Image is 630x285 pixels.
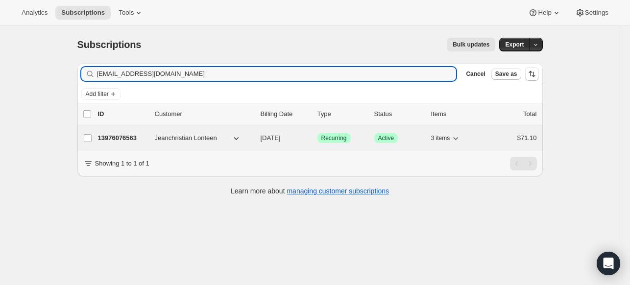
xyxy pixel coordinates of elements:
p: Learn more about [231,186,389,196]
span: $71.10 [517,134,537,142]
span: Tools [119,9,134,17]
span: Active [378,134,394,142]
button: Add filter [81,88,121,100]
p: 13976076563 [98,133,147,143]
div: Items [431,109,480,119]
span: [DATE] [261,134,281,142]
button: Bulk updates [447,38,495,51]
div: Open Intercom Messenger [597,252,620,275]
span: Settings [585,9,608,17]
button: Settings [569,6,614,20]
span: Cancel [466,70,485,78]
div: Type [317,109,366,119]
button: 3 items [431,131,461,145]
span: Subscriptions [61,9,105,17]
p: Total [523,109,536,119]
nav: Pagination [510,157,537,170]
button: Export [499,38,530,51]
button: Cancel [462,68,489,80]
span: Jeanchristian Lonteen [155,133,217,143]
span: Recurring [321,134,347,142]
button: Save as [491,68,521,80]
span: 3 items [431,134,450,142]
button: Analytics [16,6,53,20]
input: Filter subscribers [97,67,457,81]
p: ID [98,109,147,119]
p: Customer [155,109,253,119]
button: Tools [113,6,149,20]
span: Bulk updates [453,41,489,48]
span: Subscriptions [77,39,142,50]
button: Subscriptions [55,6,111,20]
div: IDCustomerBilling DateTypeStatusItemsTotal [98,109,537,119]
p: Status [374,109,423,119]
button: Sort the results [525,67,539,81]
span: Help [538,9,551,17]
a: managing customer subscriptions [287,187,389,195]
div: 13976076563Jeanchristian Lonteen[DATE]SuccessRecurringSuccessActive3 items$71.10 [98,131,537,145]
span: Save as [495,70,517,78]
span: Export [505,41,524,48]
p: Billing Date [261,109,310,119]
p: Showing 1 to 1 of 1 [95,159,149,168]
span: Analytics [22,9,48,17]
button: Help [522,6,567,20]
span: Add filter [86,90,109,98]
button: Jeanchristian Lonteen [149,130,247,146]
